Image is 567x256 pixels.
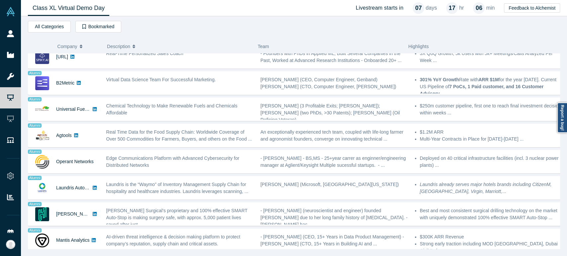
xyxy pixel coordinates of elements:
[260,103,400,122] span: [PERSON_NAME] (3 Profitable Exits; [PERSON_NAME]); [PERSON_NAME] (two PhDs, >30 Patents); [PERSON...
[478,77,499,82] strong: ARR $1M
[106,77,216,82] span: Virtual Data Science Team For Successful Marketing.
[356,5,404,11] h4: Livestream starts in
[56,80,74,86] a: B2Metric
[420,155,562,169] li: Deployed on 40 critical infrastructure facilities (incl. 3 nuclear power plants) ...
[260,156,406,168] span: - [PERSON_NAME] - BS,MS - 25+year carrer as enginner/engineering manager at Aglient/Keysight Mult...
[557,102,567,133] a: Report a bug!
[28,176,42,180] span: Alumni
[106,156,239,168] span: Edge Communications Platform with Advanced Cybersecurity for Distributed Networks
[420,182,552,194] em: Laundris already serves major hotels brands including CitizenM, [GEOGRAPHIC_DATA], Virgin, Marriott,
[420,129,562,136] li: $1.2M ARR
[57,39,100,53] button: Company
[504,3,560,13] button: Feedback to Alchemist
[106,129,252,142] span: Real Time Data for the Food Supply Chain: Worldwide Coverage of Over 500 Commodities for Farmers,...
[260,234,404,246] span: - [PERSON_NAME] (CEO, 15+ Years in Data Product Management) - [PERSON_NAME] (CTO, 15+ Years in Bu...
[260,129,403,142] span: An exceptionally experienced tech team, coupled with life-long farmer and agronomist founders, co...
[28,0,109,16] a: Class XL Virtual Demo Day
[420,181,562,195] li: ...
[56,106,114,112] a: Universal Fuel Technologies
[106,51,183,56] span: Real-Time Personalized Sales Coach
[260,182,399,187] span: [PERSON_NAME] (Microsoft, [GEOGRAPHIC_DATA][US_STATE])
[35,181,49,195] img: Laundris Autonomous Inventory Management's Logo
[420,50,562,64] li: 3X QoQ Growth, 5k Users with 5k+ Meetings/Calls Analyzed Per Week ...
[413,2,424,14] div: 07
[258,44,269,49] span: Team
[106,208,247,227] span: [PERSON_NAME] Surgical's proprietary and 100% effective SMART Auto-Stop is making surgery safe, w...
[75,21,121,32] button: Bookmarked
[420,207,562,221] li: Best and most consistent surgical drilling technology on the market with uniquely demonstrated 10...
[28,21,71,32] button: All Categories
[35,155,49,169] img: Operant Networks's Logo
[6,240,15,249] img: Rea Medina's Account
[28,71,42,75] span: Alumni
[420,136,562,143] li: Multi-Year Contracts in Place for [DATE]-[DATE] ...
[260,208,408,227] span: - [PERSON_NAME] (neuroscientist and engineer) founded [PERSON_NAME] due to her long family histor...
[56,54,68,59] a: [URL]
[420,76,562,97] li: Rate with for the year [DATE]. Current US Pipeline of
[35,233,49,247] img: Mantis Analytics's Logo
[28,97,42,101] span: Alumni
[106,103,237,115] span: Chemical Technology to Make Renewable Fuels and Chemicals Affordable
[28,202,42,206] span: Alumni
[106,182,248,194] span: Laundris is the “Waymo” of Inventory Management Supply Chain for hospitality and healthcare indus...
[35,76,49,90] img: B2Metric's Logo
[6,7,15,16] img: Alchemist Vault Logo
[446,2,458,14] div: 17
[35,129,49,143] img: Agtools's Logo
[425,4,437,12] p: days
[486,4,495,12] p: min
[107,39,251,53] button: Description
[35,102,49,116] img: Universal Fuel Technologies's Logo
[459,4,464,12] p: hr
[420,240,562,254] li: Strong early traction including MOD [GEOGRAPHIC_DATA], Dubai Civil Defence, ...
[57,39,77,53] span: Company
[56,133,72,138] a: Agtools
[56,159,94,164] a: Operant Networks
[28,123,42,128] span: Alumni
[28,150,42,154] span: Alumni
[260,51,402,63] span: - Founders with PhDs in Applied ML, Built Several Companies in the Past, Worked at Advanced Resea...
[35,50,49,64] img: Spiky.ai's Logo
[420,77,459,82] strong: 301% YoY Growth
[56,237,89,243] a: Mantis Analytics
[420,233,562,240] li: $300K ARR Revenue
[420,84,544,96] strong: 7 PoCs, 1 Paid customer, and 16 Customer Advisory ...
[420,102,562,116] li: $250m customer pipeline, first one to reach final investment decision within weeks ...
[408,44,428,49] span: Highlights
[260,77,396,89] span: [PERSON_NAME] (CEO, Computer Engineer, Genband) [PERSON_NAME] (CTO, Computer Engineer, [PERSON_NA...
[473,2,485,14] div: 06
[35,207,49,221] img: Hubly Surgical's Logo
[28,228,42,232] span: Alumni
[56,211,113,217] a: [PERSON_NAME] Surgical
[107,39,130,53] span: Description
[56,185,150,190] a: Laundris Autonomous Inventory Management
[106,234,240,246] span: AI-driven threat intelligence & decision making platform to protect company’s reputation, supply ...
